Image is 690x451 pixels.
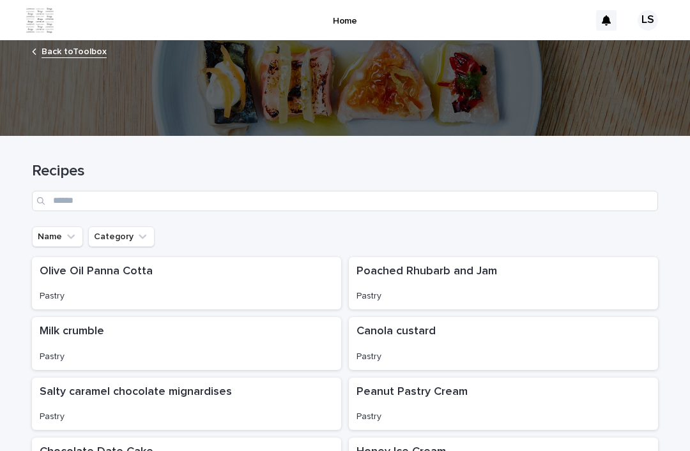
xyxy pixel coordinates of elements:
p: Pastry [356,411,650,422]
p: Pastry [40,411,333,422]
a: Back toToolbox [42,43,107,58]
p: Olive Oil Panna Cotta [40,265,333,279]
p: Pastry [40,291,333,302]
a: Canola custardPastry [349,317,658,369]
p: Canola custard [356,325,650,339]
p: Pastry [356,351,650,362]
a: Milk crumblePastry [32,317,341,369]
h1: Recipes [32,162,658,181]
p: Poached Rhubarb and Jam [356,265,650,279]
p: Pastry [40,351,333,362]
button: Category [88,226,155,247]
p: Milk crumble [40,325,333,339]
button: Name [32,226,83,247]
p: Pastry [356,291,650,302]
a: Poached Rhubarb and JamPastry [349,257,658,309]
p: Peanut Pastry Cream [356,385,650,399]
div: LS [638,10,658,31]
p: Salty caramel chocolate mignardises [40,385,333,399]
a: Salty caramel chocolate mignardisesPastry [32,378,341,430]
a: Olive Oil Panna CottaPastry [32,257,341,309]
img: ZpJWbK78RmCi9E4bZOpa [26,8,54,33]
input: Search [32,191,658,211]
a: Peanut Pastry CreamPastry [349,378,658,430]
